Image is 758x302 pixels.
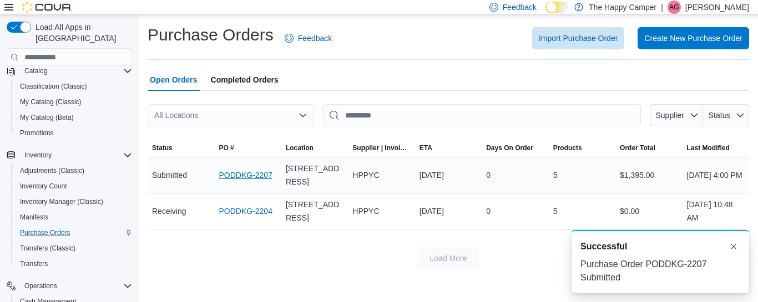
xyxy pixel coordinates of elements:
[286,198,343,224] span: [STREET_ADDRESS]
[16,164,89,177] a: Adjustments (Classic)
[2,278,137,294] button: Operations
[709,111,731,120] span: Status
[589,1,656,14] p: The Happy Camper
[16,111,78,124] a: My Catalog (Beta)
[580,240,740,253] div: Notification
[430,253,467,264] span: Load More
[20,213,48,222] span: Manifests
[20,82,87,91] span: Classification (Classic)
[11,209,137,225] button: Manifests
[11,125,137,141] button: Promotions
[152,144,173,152] span: Status
[638,27,749,49] button: Create New Purchase Order
[211,69,279,91] span: Completed Orders
[20,149,56,162] button: Inventory
[615,200,682,222] div: $0.00
[656,111,684,120] span: Supplier
[661,1,663,14] p: |
[16,195,108,208] a: Inventory Manager (Classic)
[352,144,410,152] span: Supplier | Invoice Number
[683,193,750,229] div: [DATE] 10:48 AM
[11,240,137,256] button: Transfers (Classic)
[348,139,415,157] button: Supplier | Invoice Number
[482,139,548,157] button: Days On Order
[683,139,750,157] button: Last Modified
[299,111,307,120] button: Open list of options
[669,1,679,14] span: Ag
[16,80,132,93] span: Classification (Classic)
[16,242,80,255] a: Transfers (Classic)
[727,240,740,253] button: Dismiss toast
[615,139,682,157] button: Order Total
[20,259,48,268] span: Transfers
[24,66,47,75] span: Catalog
[16,126,58,140] a: Promotions
[24,151,52,160] span: Inventory
[549,139,615,157] button: Products
[31,22,132,44] span: Load All Apps in [GEOGRAPHIC_DATA]
[20,64,132,78] span: Catalog
[219,144,234,152] span: PO #
[214,139,281,157] button: PO #
[687,144,730,152] span: Last Modified
[219,204,272,218] a: PODDKG-2204
[11,178,137,194] button: Inventory Count
[532,27,624,49] button: Import Purchase Order
[16,180,132,193] span: Inventory Count
[16,111,132,124] span: My Catalog (Beta)
[16,126,132,140] span: Promotions
[11,79,137,94] button: Classification (Classic)
[20,113,74,122] span: My Catalog (Beta)
[16,242,132,255] span: Transfers (Classic)
[22,2,72,13] img: Cova
[148,139,214,157] button: Status
[553,144,582,152] span: Products
[286,162,343,188] span: [STREET_ADDRESS]
[16,226,75,239] a: Purchase Orders
[150,69,198,91] span: Open Orders
[20,129,54,137] span: Promotions
[11,194,137,209] button: Inventory Manager (Classic)
[11,225,137,240] button: Purchase Orders
[20,279,62,293] button: Operations
[16,211,132,224] span: Manifests
[16,211,53,224] a: Manifests
[20,98,82,106] span: My Catalog (Classic)
[16,257,52,270] a: Transfers
[152,204,186,218] span: Receiving
[683,164,750,186] div: [DATE] 4:00 PM
[650,104,703,126] button: Supplier
[348,164,415,186] div: HPPYC
[20,244,75,253] span: Transfers (Classic)
[16,257,132,270] span: Transfers
[20,228,70,237] span: Purchase Orders
[580,258,740,284] div: Purchase Order PODDKG-2207 Submitted
[580,240,627,253] span: Successful
[16,95,132,109] span: My Catalog (Classic)
[703,104,749,126] button: Status
[219,168,272,182] a: PODDKG-2207
[553,168,558,182] span: 5
[2,63,137,79] button: Catalog
[415,200,482,222] div: [DATE]
[20,64,52,78] button: Catalog
[16,226,132,239] span: Purchase Orders
[20,149,132,162] span: Inventory
[11,256,137,272] button: Transfers
[286,144,314,152] span: Location
[16,164,132,177] span: Adjustments (Classic)
[16,195,132,208] span: Inventory Manager (Classic)
[415,139,482,157] button: ETA
[20,279,132,293] span: Operations
[545,2,569,13] input: Dark Mode
[620,144,655,152] span: Order Total
[24,281,57,290] span: Operations
[2,147,137,163] button: Inventory
[486,168,491,182] span: 0
[323,104,641,126] input: This is a search bar. After typing your query, hit enter to filter the results lower in the page.
[486,144,533,152] span: Days On Order
[16,180,72,193] a: Inventory Count
[503,2,537,13] span: Feedback
[16,80,92,93] a: Classification (Classic)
